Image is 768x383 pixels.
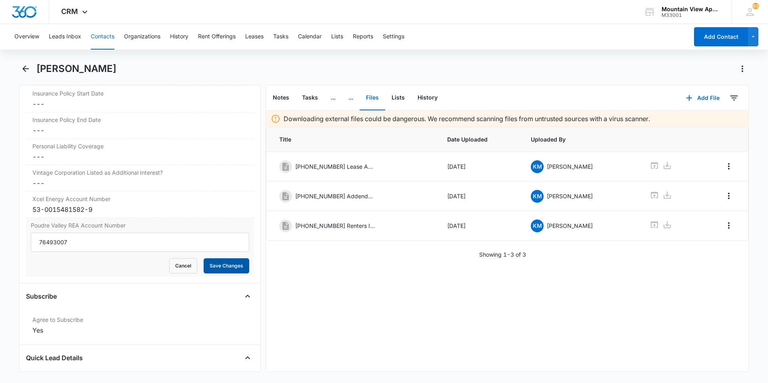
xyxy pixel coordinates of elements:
button: Leases [245,24,264,50]
div: Insurance Policy End Date--- [26,112,254,139]
button: Overflow Menu [722,219,735,232]
label: Insurance Policy End Date [32,116,248,124]
div: Insurance Policy Start Date--- [26,86,254,112]
button: Calendar [298,24,322,50]
span: Title [279,135,428,144]
button: Notes [266,86,296,110]
p: [PHONE_NUMBER] Renters Insurance.pdf [295,221,375,230]
dd: --- [32,152,248,162]
span: KM [531,160,544,173]
button: Lists [331,24,343,50]
div: account name [662,6,720,12]
p: [PHONE_NUMBER] Lease Agreement.pdf [295,162,375,171]
button: Close [241,290,254,303]
td: [DATE] [438,182,522,211]
button: Save Changes [204,258,249,273]
button: Files [360,86,385,110]
button: Add Contact [694,27,748,46]
span: KM [531,219,544,232]
button: ... [342,86,360,110]
h4: Subscribe [26,291,57,301]
p: Showing 1-3 of 3 [479,250,526,259]
h4: Quick Lead Details [26,353,83,363]
div: Xcel Energy Account Number53-0015481582-9 [26,191,254,218]
div: 53-0015481582-9 [32,205,248,214]
button: Rent Offerings [198,24,236,50]
label: Xcel Energy Account Number [32,195,248,203]
div: account id [662,12,720,18]
p: [PERSON_NAME] [547,192,593,200]
p: Downloading external files could be dangerous. We recommend scanning files from untrusted sources... [284,114,650,124]
div: Personal Liability Coverage--- [26,139,254,165]
button: History [170,24,188,50]
button: Actions [736,62,749,75]
button: Cancel [169,258,197,273]
p: [PHONE_NUMBER] Addendums.pdf [295,192,375,200]
div: Vintage Corporation Listed as Additional Interest?--- [26,165,254,191]
button: Tasks [273,24,288,50]
span: CRM [61,7,78,16]
button: Filters [728,92,740,104]
button: Add File [678,88,728,108]
span: Date Uploaded [447,135,512,144]
button: Overflow Menu [722,190,735,202]
dd: --- [32,126,248,135]
button: Tasks [296,86,324,110]
div: notifications count [752,3,759,9]
button: Close [241,351,254,364]
input: Poudre Valley REA Account Number [31,233,249,252]
h1: [PERSON_NAME] [36,63,116,75]
button: Organizations [124,24,160,50]
span: KM [531,190,544,203]
label: Insurance Policy Start Date [32,89,248,98]
label: Personal Liability Coverage [32,142,248,150]
button: ... [324,86,342,110]
button: Lists [385,86,411,110]
dd: --- [32,178,248,188]
td: [DATE] [438,152,522,182]
p: [PERSON_NAME] [547,221,593,230]
label: Poudre Valley REA Account Number [31,221,249,229]
button: Leads Inbox [49,24,81,50]
button: Overflow Menu [722,160,735,173]
p: [PERSON_NAME] [547,162,593,171]
span: 63 [752,3,759,9]
td: [DATE] [438,211,522,241]
button: Reports [353,24,373,50]
div: Agree to SubscribeYes [26,312,254,338]
dd: --- [32,99,248,109]
span: Uploaded By [531,135,630,144]
button: Back [19,62,32,75]
button: Settings [383,24,404,50]
button: Contacts [91,24,114,50]
button: Overview [14,24,39,50]
button: History [411,86,444,110]
div: Yes [32,325,248,335]
label: Agree to Subscribe [32,315,248,324]
label: Vintage Corporation Listed as Additional Interest? [32,168,248,177]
